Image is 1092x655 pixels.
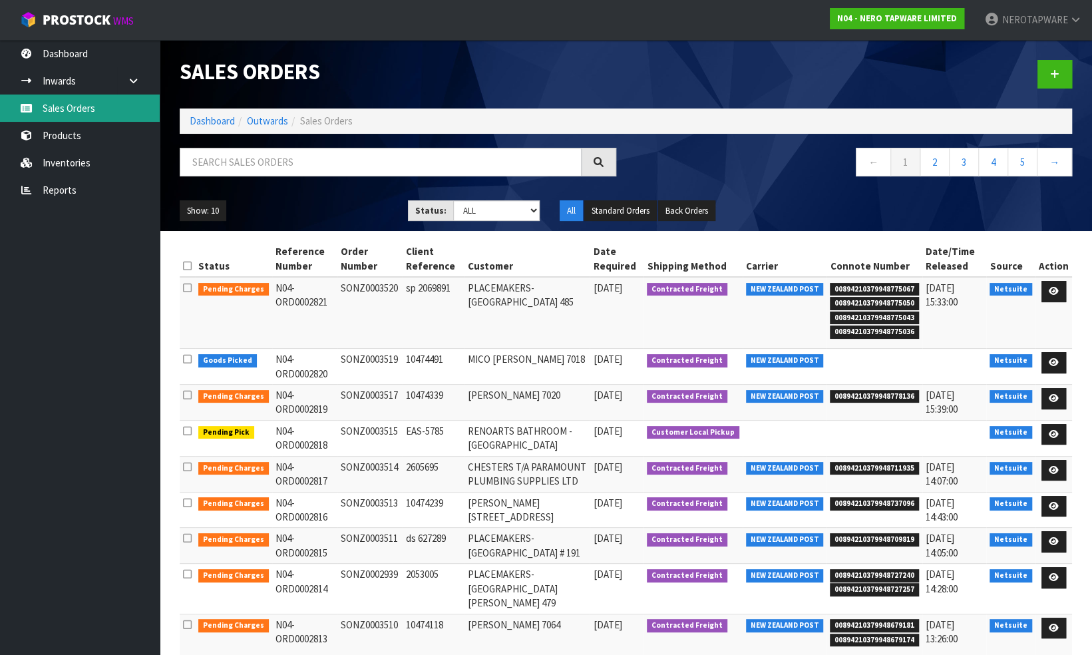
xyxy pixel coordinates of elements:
[926,568,958,594] span: [DATE] 14:28:00
[198,426,254,439] span: Pending Pick
[190,114,235,127] a: Dashboard
[403,420,464,456] td: EAS-5785
[403,564,464,614] td: 2053005
[647,569,727,582] span: Contracted Freight
[837,13,957,24] strong: N04 - NERO TAPWARE LIMITED
[198,619,269,632] span: Pending Charges
[198,533,269,546] span: Pending Charges
[198,569,269,582] span: Pending Charges
[830,390,919,403] span: 00894210379948778136
[593,282,622,294] span: [DATE]
[922,241,987,277] th: Date/Time Released
[198,283,269,296] span: Pending Charges
[830,569,919,582] span: 00894210379948727240
[464,385,590,421] td: [PERSON_NAME] 7020
[464,528,590,564] td: PLACEMAKERS-[GEOGRAPHIC_DATA] # 191
[990,569,1032,582] span: Netsuite
[198,390,269,403] span: Pending Charges
[636,148,1073,180] nav: Page navigation
[272,349,337,385] td: N04-ORD0002820
[743,241,827,277] th: Carrier
[180,60,616,84] h1: Sales Orders
[20,11,37,28] img: cube-alt.png
[43,11,110,29] span: ProStock
[926,532,958,558] span: [DATE] 14:05:00
[337,420,403,456] td: SONZ0003515
[746,283,824,296] span: NEW ZEALAND POST
[990,390,1032,403] span: Netsuite
[403,277,464,349] td: sp 2069891
[464,456,590,492] td: CHESTERS T/A PARAMOUNT PLUMBING SUPPLIES LTD
[1007,148,1037,176] a: 5
[1037,148,1072,176] a: →
[593,461,622,473] span: [DATE]
[337,349,403,385] td: SONZ0003519
[920,148,950,176] a: 2
[830,583,919,596] span: 00894210379948727257
[647,390,727,403] span: Contracted Freight
[746,619,824,632] span: NEW ZEALAND POST
[593,618,622,631] span: [DATE]
[113,15,134,27] small: WMS
[180,148,582,176] input: Search sales orders
[926,461,958,487] span: [DATE] 14:07:00
[830,634,919,647] span: 00894210379948679174
[830,619,919,632] span: 00894210379948679181
[198,354,257,367] span: Goods Picked
[986,241,1035,277] th: Source
[949,148,979,176] a: 3
[990,619,1032,632] span: Netsuite
[1035,241,1072,277] th: Action
[990,533,1032,546] span: Netsuite
[658,200,715,222] button: Back Orders
[593,425,622,437] span: [DATE]
[593,353,622,365] span: [DATE]
[830,283,919,296] span: 00894210379948775067
[272,420,337,456] td: N04-ORD0002818
[272,492,337,528] td: N04-ORD0002816
[746,533,824,546] span: NEW ZEALAND POST
[198,497,269,511] span: Pending Charges
[990,354,1032,367] span: Netsuite
[464,564,590,614] td: PLACEMAKERS-[GEOGRAPHIC_DATA][PERSON_NAME] 479
[647,462,727,475] span: Contracted Freight
[643,241,743,277] th: Shipping Method
[584,200,657,222] button: Standard Orders
[403,528,464,564] td: ds 627289
[926,618,958,645] span: [DATE] 13:26:00
[647,283,727,296] span: Contracted Freight
[272,385,337,421] td: N04-ORD0002819
[978,148,1008,176] a: 4
[746,569,824,582] span: NEW ZEALAND POST
[337,564,403,614] td: SONZ0002939
[990,497,1032,511] span: Netsuite
[926,497,958,523] span: [DATE] 14:43:00
[272,456,337,492] td: N04-ORD0002817
[890,148,920,176] a: 1
[830,533,919,546] span: 00894210379948709819
[403,492,464,528] td: 10474239
[464,492,590,528] td: [PERSON_NAME][STREET_ADDRESS]
[593,497,622,509] span: [DATE]
[300,114,353,127] span: Sales Orders
[590,241,643,277] th: Date Required
[830,497,919,511] span: 00894210379948737096
[990,283,1032,296] span: Netsuite
[464,349,590,385] td: MICO [PERSON_NAME] 7018
[415,205,447,216] strong: Status:
[990,462,1032,475] span: Netsuite
[926,282,958,308] span: [DATE] 15:33:00
[926,389,958,415] span: [DATE] 15:39:00
[337,385,403,421] td: SONZ0003517
[746,354,824,367] span: NEW ZEALAND POST
[403,385,464,421] td: 10474339
[403,349,464,385] td: 10474491
[1001,13,1067,26] span: NEROTAPWARE
[647,426,739,439] span: Customer Local Pickup
[403,456,464,492] td: 2605695
[647,354,727,367] span: Contracted Freight
[647,497,727,511] span: Contracted Freight
[464,420,590,456] td: RENOARTS BATHROOM - [GEOGRAPHIC_DATA]
[337,277,403,349] td: SONZ0003520
[830,297,919,310] span: 00894210379948775050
